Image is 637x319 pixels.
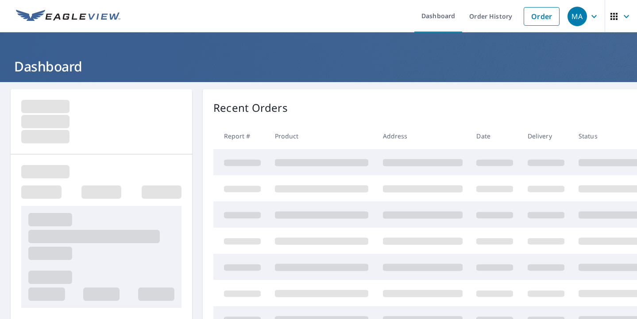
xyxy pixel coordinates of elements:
[16,10,120,23] img: EV Logo
[11,57,626,75] h1: Dashboard
[376,123,470,149] th: Address
[524,7,560,26] a: Order
[521,123,571,149] th: Delivery
[213,123,268,149] th: Report #
[568,7,587,26] div: MA
[213,100,288,116] p: Recent Orders
[268,123,375,149] th: Product
[469,123,520,149] th: Date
